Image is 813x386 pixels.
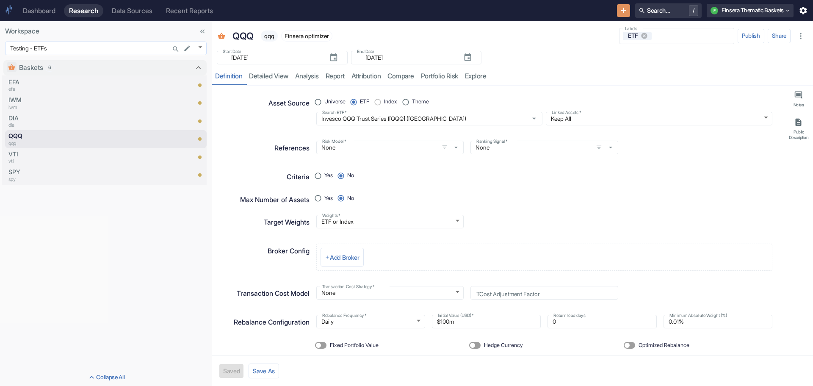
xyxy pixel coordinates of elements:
span: Hedge Currency [484,342,523,350]
a: VTIvti [8,150,167,165]
p: Target Weights [264,217,310,228]
p: Workspace [5,26,207,36]
span: ETF [625,32,643,40]
span: No [347,194,354,203]
p: VTI [8,150,167,159]
button: Publish [738,29,764,43]
p: QQQ [232,29,254,43]
button: New Resource [617,4,630,17]
button: Search... [170,43,182,55]
p: IWM [8,95,167,105]
a: Recent Reports [161,4,218,17]
label: Start Date [223,48,241,55]
span: Universe [324,98,346,106]
label: Initial Value (USD) [438,312,474,319]
a: Dashboard [18,4,61,17]
span: Basket [218,33,225,42]
p: SPY [8,167,167,177]
input: yyyy-mm-dd [360,53,456,63]
div: Research [69,7,98,15]
div: resource tabs [212,68,813,85]
a: IWMiwm [8,95,167,111]
div: position [316,96,436,108]
span: Finsera optimizer [282,33,332,39]
button: open filters [594,142,604,152]
label: Linked Assets [552,109,581,116]
span: 6 [45,64,54,71]
label: Return lead days [553,312,586,319]
p: efa [8,86,167,93]
button: Add Broker [321,248,364,267]
div: Dashboard [23,7,55,15]
label: End Date [357,48,374,55]
div: Keep All [546,112,772,125]
a: detailed view [246,68,292,85]
div: position [316,192,361,205]
div: Baskets6 [3,60,207,75]
a: compare [384,68,418,85]
span: No [347,172,354,180]
button: Collapse Sidebar [196,25,208,37]
label: Minimum Absolute Weight (%) [669,312,727,319]
a: attribution [348,68,384,85]
p: spy [8,176,167,183]
div: Public Description [788,129,810,140]
div: Daily [316,315,425,328]
div: Definition [215,72,242,81]
p: Max Number of Assets [240,195,310,205]
p: Asset Source [268,98,310,108]
p: EFA [8,78,167,87]
button: Collapse All [2,371,210,384]
button: Open [529,113,540,124]
a: report [322,68,348,85]
label: Weights [322,212,340,219]
div: Data Sources [112,7,152,15]
button: edit [181,42,193,54]
p: Rebalance Configuration [234,317,310,328]
p: References [274,143,310,153]
a: SPYspy [8,167,167,183]
span: Index [384,98,397,106]
input: yyyy-mm-dd [226,53,322,63]
a: DIAdia [8,114,167,129]
label: Rebalance Frequency [322,312,366,319]
span: qqq [261,33,278,39]
button: Notes [786,87,811,111]
p: DIA [8,114,167,123]
label: Transaction Cost Strategy [322,283,374,290]
a: EFAefa [8,78,167,93]
span: Yes [324,172,333,180]
span: Theme [412,98,429,106]
p: iwm [8,104,167,111]
a: Research [64,4,103,17]
button: Share [768,29,791,43]
p: Criteria [287,172,310,182]
span: Optimized Rebalance [639,342,689,350]
span: Fixed Portfolio Value [330,342,379,350]
div: QQQ [230,27,256,46]
span: Yes [324,194,333,203]
button: Search.../ [635,3,702,18]
p: dia [8,122,167,129]
a: Explore [462,68,490,85]
button: FFinsera Thematic Baskets [707,4,794,17]
div: ETF or Index [316,215,464,228]
a: analysis [292,68,322,85]
div: Recent Reports [166,7,213,15]
div: None [316,286,464,300]
p: Baskets [19,63,43,73]
div: ETF [623,32,652,40]
label: Labels [625,25,637,32]
a: Data Sources [107,4,158,17]
label: Ranking Signal [476,138,508,144]
button: open filters [440,142,450,152]
span: ETF [360,98,369,106]
a: QQQqqq [8,131,167,147]
p: QQQ [8,131,167,141]
button: Save As [249,364,279,378]
label: Search ETF [322,109,347,116]
p: qqq [8,140,167,147]
p: Transaction Cost Model [237,289,310,299]
div: F [711,7,718,14]
label: Risk Model [322,138,346,144]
